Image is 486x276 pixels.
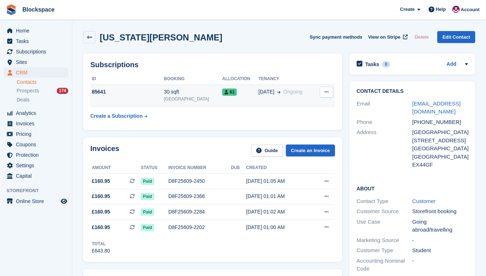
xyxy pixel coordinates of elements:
[6,4,17,15] img: stora-icon-8386f47178a22dfd0bd8f6a31ec36ba5ce8667c1dd55bd0f319d3a0aa187defe.svg
[283,89,302,95] span: Ongoing
[4,47,68,57] a: menu
[90,88,164,96] div: 85641
[141,208,154,216] span: Paid
[4,171,68,181] a: menu
[357,89,468,94] h2: Contact Details
[286,145,335,156] a: Create an Invoice
[90,73,164,85] th: ID
[4,150,68,160] a: menu
[412,128,468,145] div: [GEOGRAPHIC_DATA][STREET_ADDRESS]
[168,224,231,231] div: D8F25609-2202
[164,88,222,96] div: 30 sqft
[90,162,141,174] th: Amount
[92,224,110,231] span: £160.95
[92,208,110,216] span: £160.95
[258,73,315,85] th: Tenancy
[368,34,400,41] span: View on Stripe
[16,139,59,150] span: Coupons
[222,89,237,96] span: 61
[357,128,412,169] div: Address
[90,112,143,120] div: Create a Subscription
[447,60,456,69] a: Add
[17,87,39,94] span: Prospects
[141,193,154,200] span: Paid
[90,61,335,69] h2: Subscriptions
[168,177,231,185] div: D8F25609-2450
[17,96,68,104] a: Deals
[4,118,68,129] a: menu
[246,224,310,231] div: [DATE] 01:00 AM
[16,68,59,78] span: CRM
[16,196,59,206] span: Online Store
[246,208,310,216] div: [DATE] 01:02 AM
[246,162,310,174] th: Created
[92,247,110,255] div: £643.80
[310,31,362,43] button: Sync payment methods
[4,57,68,67] a: menu
[437,31,475,43] a: Edit Contact
[4,196,68,206] a: menu
[90,109,147,123] a: Create a Subscription
[168,162,231,174] th: Invoice number
[412,145,468,153] div: [GEOGRAPHIC_DATA]
[4,108,68,118] a: menu
[412,153,468,161] div: [GEOGRAPHIC_DATA]
[16,118,59,129] span: Invoices
[246,193,310,200] div: [DATE] 01:01 AM
[16,160,59,171] span: Settings
[16,171,59,181] span: Capital
[164,73,222,85] th: Booking
[357,185,468,192] h2: About
[412,236,468,245] div: -
[412,161,468,169] div: EX44GF
[412,31,431,43] button: Delete
[16,108,59,118] span: Analytics
[251,145,283,156] a: Guide
[16,36,59,46] span: Tasks
[412,100,461,115] a: [EMAIL_ADDRESS][DOMAIN_NAME]
[357,118,412,126] div: Phone
[4,139,68,150] a: menu
[357,257,412,273] div: Accounting Nominal Code
[365,61,379,68] h2: Tasks
[57,88,68,94] div: 174
[412,207,468,216] div: Storefront booking
[412,257,468,273] div: -
[461,6,479,13] span: Account
[168,193,231,200] div: D8F25609-2368
[357,100,412,116] div: Email
[90,145,119,156] h2: Invoices
[7,187,72,194] span: Storefront
[16,26,59,36] span: Home
[92,193,110,200] span: £160.95
[357,218,412,234] div: Use Case
[246,177,310,185] div: [DATE] 01:05 AM
[412,118,468,126] div: [PHONE_NUMBER]
[4,26,68,36] a: menu
[168,208,231,216] div: D8F25609-2284
[16,150,59,160] span: Protection
[222,73,258,85] th: Allocation
[357,246,412,255] div: Customer Type
[357,236,412,245] div: Marketing Source
[412,246,468,255] div: Student
[452,6,460,13] img: Blockspace
[17,96,30,103] span: Deals
[17,79,68,86] a: Contacts
[4,68,68,78] a: menu
[92,241,110,247] div: Total
[16,129,59,139] span: Pricing
[141,224,154,231] span: Paid
[357,197,412,206] div: Contact Type
[60,197,68,206] a: Preview store
[365,31,409,43] a: View on Stripe
[20,4,57,16] a: Blockspace
[141,162,168,174] th: Status
[100,33,222,42] h2: [US_STATE][PERSON_NAME]
[4,129,68,139] a: menu
[382,61,390,68] div: 0
[400,6,414,13] span: Create
[412,218,468,234] div: Going abroad/travelling
[412,198,436,204] a: Customer
[141,178,154,185] span: Paid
